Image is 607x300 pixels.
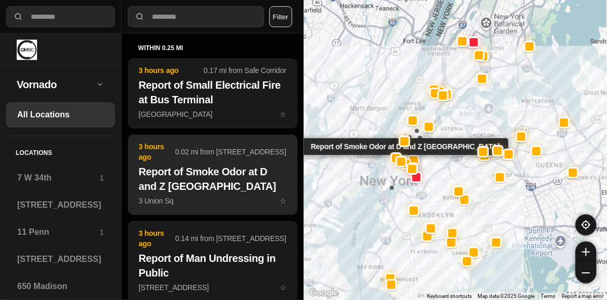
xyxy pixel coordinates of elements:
[6,274,115,299] a: 650 Madison
[138,44,287,52] h5: within 0.25 mi
[576,262,597,283] button: zoom-out
[280,283,287,292] span: star
[582,248,590,256] img: zoom-in
[6,102,115,127] a: All Locations
[139,282,287,293] p: [STREET_ADDRESS]
[17,199,104,211] h3: [STREET_ADDRESS]
[280,197,287,205] span: star
[576,242,597,262] button: zoom-in
[175,147,287,157] p: 0.02 mi from [STREET_ADDRESS]
[6,247,115,272] a: [STREET_ADDRESS]
[13,11,23,22] img: search
[139,65,204,76] p: 3 hours ago
[17,226,100,238] h3: 11 Penn
[478,293,535,299] span: Map data ©2025 Google
[128,135,297,215] button: 3 hours ago0.02 mi from [STREET_ADDRESS]Report of Smoke Odor at D and Z [GEOGRAPHIC_DATA]3 Union ...
[303,138,508,154] div: Report of Smoke Odor at D and Z [GEOGRAPHIC_DATA]
[306,286,341,300] a: Open this area in Google Maps (opens a new window)
[306,286,341,300] img: Google
[17,40,37,60] img: logo
[400,158,411,169] button: Report of Smoke Odor at D and Z [GEOGRAPHIC_DATA]
[427,293,472,300] button: Keyboard shortcuts
[139,228,175,249] p: 3 hours ago
[100,227,104,237] p: 1
[128,110,297,118] a: 3 hours ago0.17 mi from Safe CorridorReport of Small Electrical Fire at Bus Terminal[GEOGRAPHIC_D...
[6,136,115,165] h5: Locations
[269,6,292,27] button: Filter
[541,293,556,299] a: Terms (opens in new tab)
[6,165,115,190] a: 7 W 34th1
[204,65,286,76] p: 0.17 mi from Safe Corridor
[128,58,297,128] button: 3 hours ago0.17 mi from Safe CorridorReport of Small Electrical Fire at Bus Terminal[GEOGRAPHIC_D...
[128,283,297,292] a: 3 hours ago0.14 mi from [STREET_ADDRESS]Report of Man Undressing in Public[STREET_ADDRESS]star
[139,196,287,206] p: 3 Union Sq
[17,253,104,266] h3: [STREET_ADDRESS]
[17,280,104,293] h3: 650 Madison
[582,269,590,277] img: zoom-out
[139,251,287,280] h2: Report of Man Undressing in Public
[175,233,287,244] p: 0.14 mi from [STREET_ADDRESS]
[96,80,104,88] img: open
[17,109,104,121] h3: All Locations
[17,172,100,184] h3: 7 W 34th
[6,220,115,245] a: 11 Penn1
[17,77,96,92] h2: Vornado
[135,11,145,22] img: search
[128,196,297,205] a: 3 hours ago0.02 mi from [STREET_ADDRESS]Report of Smoke Odor at D and Z [GEOGRAPHIC_DATA]3 Union ...
[139,78,287,107] h2: Report of Small Electrical Fire at Bus Terminal
[581,220,591,230] img: recenter
[576,214,597,235] button: recenter
[6,193,115,218] a: [STREET_ADDRESS]
[139,141,175,162] p: 3 hours ago
[139,109,287,119] p: [GEOGRAPHIC_DATA]
[100,173,104,183] p: 1
[280,110,287,118] span: star
[139,164,287,194] h2: Report of Smoke Odor at D and Z [GEOGRAPHIC_DATA]
[562,293,604,299] a: Report a map error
